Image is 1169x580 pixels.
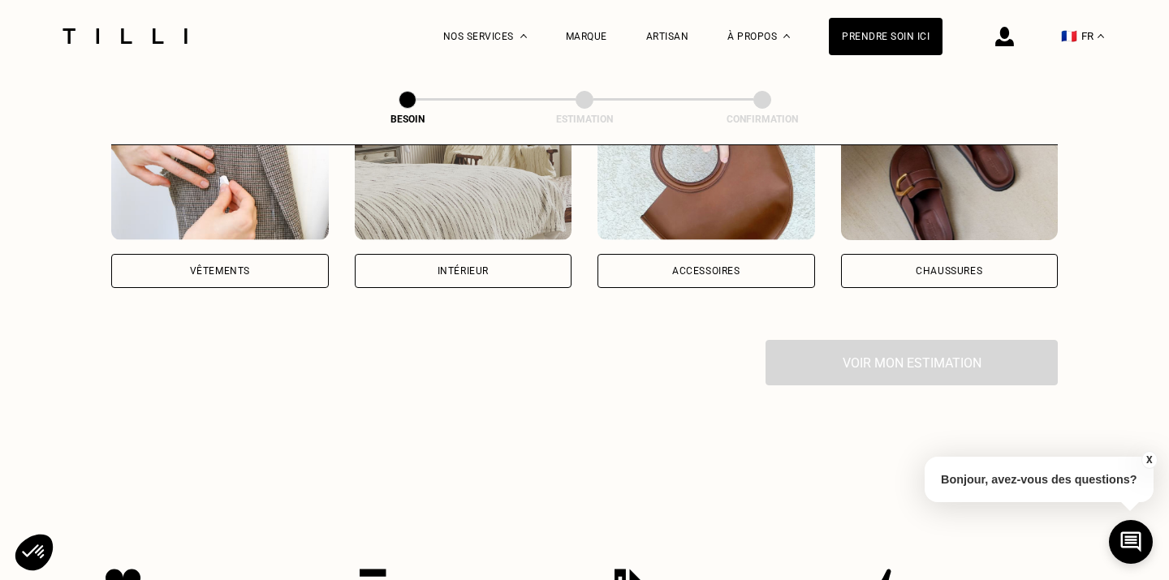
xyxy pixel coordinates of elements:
[326,114,489,125] div: Besoin
[111,94,329,240] img: Vêtements
[566,31,607,42] a: Marque
[841,94,1059,240] img: Chaussures
[646,31,689,42] a: Artisan
[438,266,489,276] div: Intérieur
[672,266,740,276] div: Accessoires
[503,114,666,125] div: Estimation
[520,34,527,38] img: Menu déroulant
[916,266,982,276] div: Chaussures
[190,266,250,276] div: Vêtements
[925,457,1154,502] p: Bonjour, avez-vous des questions?
[995,27,1014,46] img: icône connexion
[1141,451,1157,469] button: X
[355,94,572,240] img: Intérieur
[1061,28,1077,44] span: 🇫🇷
[681,114,843,125] div: Confirmation
[597,94,815,240] img: Accessoires
[783,34,790,38] img: Menu déroulant à propos
[829,18,943,55] a: Prendre soin ici
[1098,34,1104,38] img: menu déroulant
[57,28,193,44] img: Logo du service de couturière Tilli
